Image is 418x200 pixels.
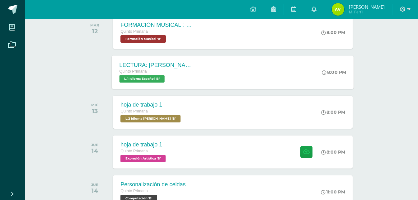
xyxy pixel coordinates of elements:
span: Quinto Primaria [120,149,148,153]
div: LECTURA: [PERSON_NAME] EL DIBUJANTE [120,62,195,68]
span: Expresión Artística 'B' [120,155,166,162]
span: Quinto Primaria [120,69,147,74]
div: 8:00 PM [321,109,345,115]
span: L.2 Idioma Maya Kaqchikel 'B' [120,115,181,122]
div: MAR [90,23,99,27]
div: JUE [91,183,98,187]
span: Quinto Primaria [120,189,148,193]
div: FORMACIÓN MUSICAL  EJERCICIO RITMICO [120,22,195,28]
div: 8:00 PM [321,149,345,155]
div: hoja de trabajo 1 [120,102,182,108]
div: Personalización de celdas [120,181,186,188]
div: 14 [91,147,98,155]
div: 8:00 PM [322,69,346,75]
span: Quinto Primaria [120,29,148,34]
div: 13 [91,107,98,115]
img: 548138aa7bf879a715e2caf3468de938.png [332,3,344,16]
div: hoja de trabajo 1 [120,141,167,148]
span: Mi Perfil [349,9,385,15]
span: [PERSON_NAME] [349,4,385,10]
div: 11:00 PM [321,189,345,195]
div: JUE [91,143,98,147]
span: Quinto Primaria [120,109,148,113]
div: 12 [90,27,99,35]
div: 8:00 PM [321,30,345,35]
div: MIÉ [91,103,98,107]
span: L.1 Idioma Español 'B' [120,75,165,83]
span: Formación Musical 'B' [120,35,166,43]
div: 14 [91,187,98,194]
